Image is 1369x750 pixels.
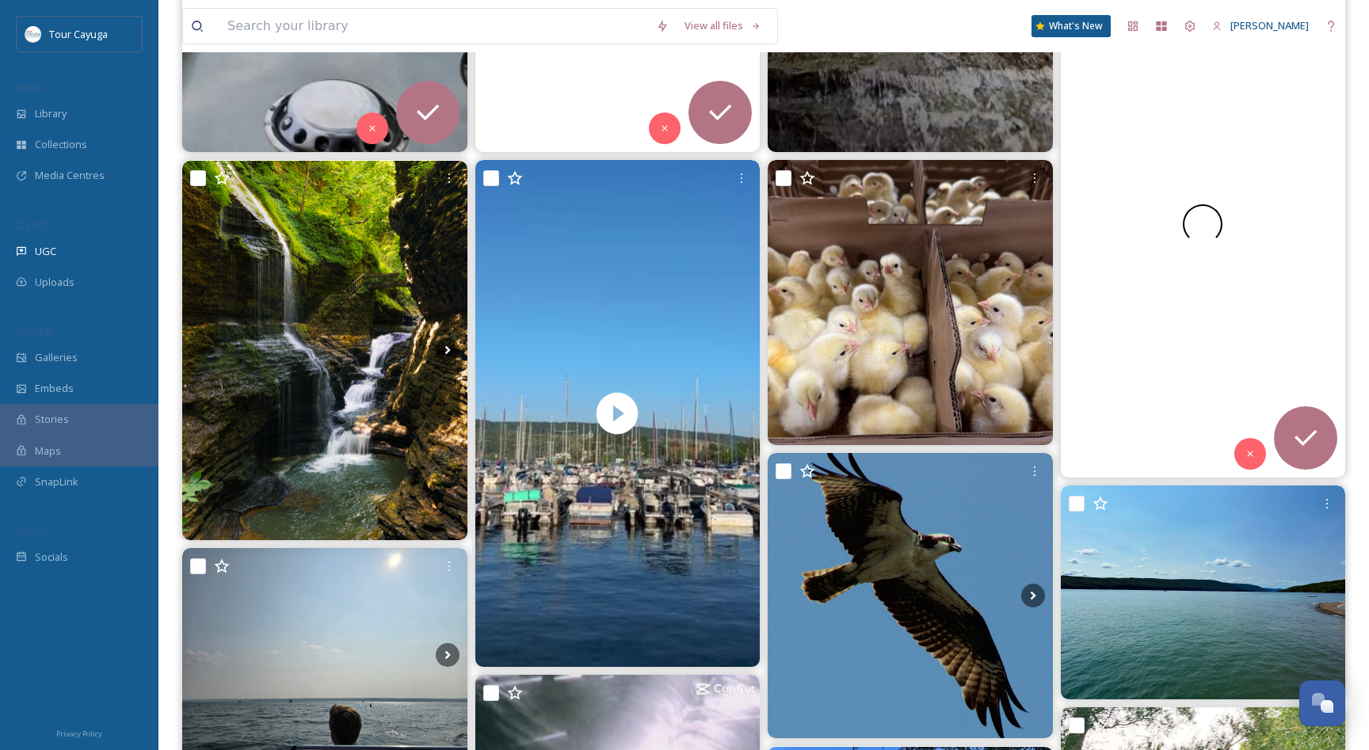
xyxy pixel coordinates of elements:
span: Socials [35,550,68,565]
button: Open Chat [1299,680,1345,726]
span: Galleries [35,350,78,365]
span: UGC [35,244,56,259]
span: Collections [35,137,87,152]
span: Maps [35,444,61,459]
span: Embeds [35,381,74,396]
span: SOCIALS [16,525,48,537]
span: Media Centres [35,168,105,183]
a: What's New [1032,15,1111,37]
a: Privacy Policy [56,723,102,742]
span: Uploads [35,275,74,290]
span: [PERSON_NAME] [1230,18,1309,32]
input: Search your library [219,9,648,44]
a: View all files [677,10,769,41]
span: SnapLink [35,474,78,489]
span: Tour Cayuga [49,27,108,41]
span: Privacy Policy [56,729,102,739]
span: MEDIA [16,82,44,93]
span: Stories [35,412,69,427]
img: In case you missed it, here's today's newsletter https://newsletter.haldimandcountypulse.ca/p/hal... [768,160,1053,445]
img: download.jpeg [25,26,41,42]
a: [PERSON_NAME] [1204,10,1317,41]
img: Stepping into a world of pure magic. The light filtering through the canopy, the sound of the cas... [182,161,467,540]
img: We are truly so lucky to have this beautiful lake so close by 💕 #canandaigualake #fingerlakes [1061,485,1346,699]
span: Library [35,106,67,121]
span: WIDGETS [16,326,52,337]
img: Drove the 80 miles from Hamlin to Seneca Lake on Saturday so I could buy my August ice cream cone... [768,453,1053,738]
img: thumbnail [475,160,760,667]
span: COLLECT [16,219,50,231]
video: Enjoying the views at Seneca Harbor in Watkins Glen. The Finger Lakes are rather amazing and very... [475,160,760,667]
